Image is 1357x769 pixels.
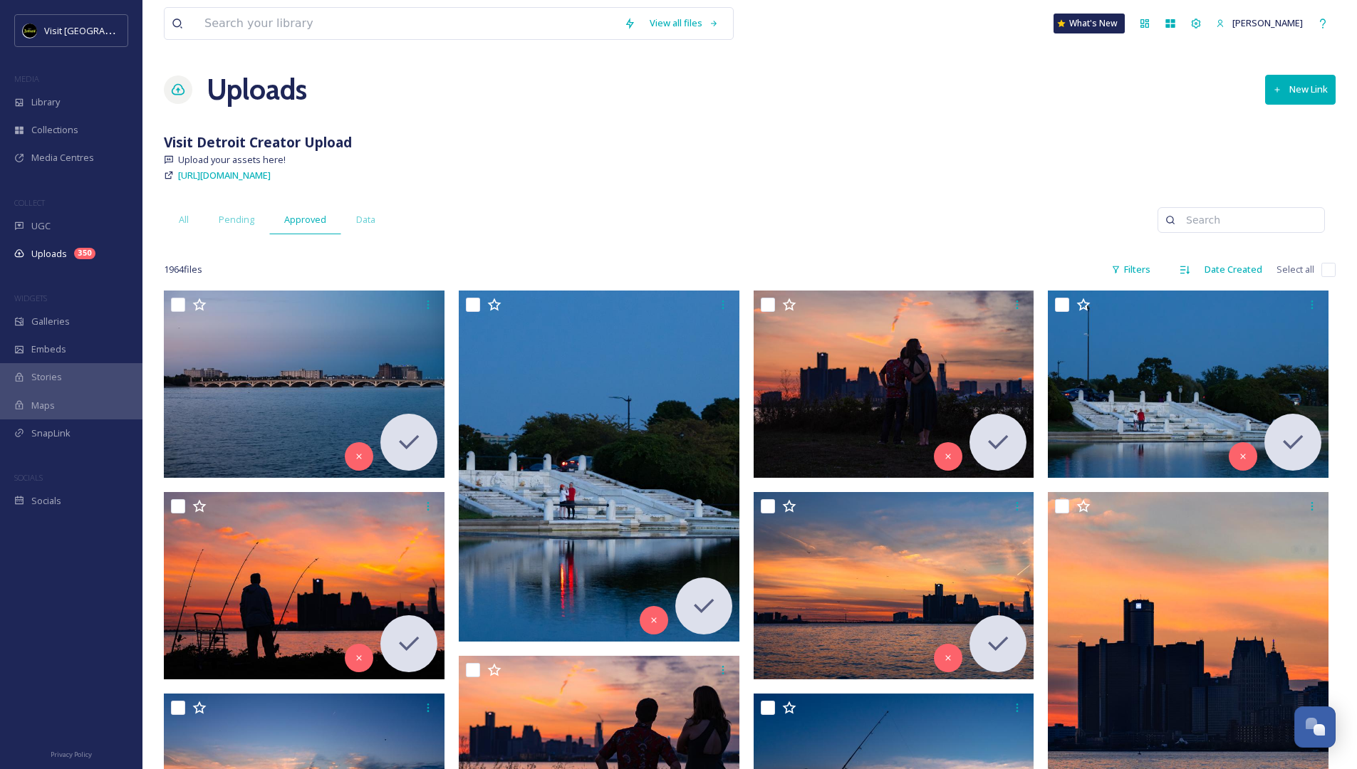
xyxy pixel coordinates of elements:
[754,492,1034,679] img: ext_1755791655.98251_brandon@vannocreative.com-DSC03148-Edit.jpg
[179,213,189,226] span: All
[31,95,60,109] span: Library
[754,291,1034,478] img: ext_1755791661.734839_brandon@vannocreative.com-DSC03163.jpg
[14,293,47,303] span: WIDGETS
[1054,14,1125,33] a: What's New
[164,492,444,679] img: ext_1755791658.659814_brandon@vannocreative.com-DSC03158-Edit.jpg
[178,167,271,184] a: [URL][DOMAIN_NAME]
[1104,256,1158,283] div: Filters
[31,370,62,384] span: Stories
[31,123,78,137] span: Collections
[14,472,43,483] span: SOCIALS
[31,219,51,233] span: UGC
[1265,75,1336,104] button: New Link
[1209,9,1310,37] a: [PERSON_NAME]
[51,745,92,762] a: Privacy Policy
[284,213,326,226] span: Approved
[14,73,39,84] span: MEDIA
[459,291,739,642] img: ext_1755791662.044923_brandon@vannocreative.com-DSC03174.jpg
[178,169,271,182] span: [URL][DOMAIN_NAME]
[1277,263,1314,276] span: Select all
[164,291,444,478] img: ext_1755791663.460536_brandon@vannocreative.com-DSC03164-Edit-Edit.jpg
[164,132,352,152] strong: Visit Detroit Creator Upload
[31,427,71,440] span: SnapLink
[643,9,726,37] a: View all files
[51,750,92,759] span: Privacy Policy
[31,342,66,356] span: Embeds
[178,153,286,167] span: Upload your assets here!
[31,399,55,412] span: Maps
[23,23,37,38] img: VISIT%20DETROIT%20LOGO%20-%20BLACK%20BACKGROUND.png
[219,213,254,226] span: Pending
[31,151,94,164] span: Media Centres
[164,263,202,276] span: 1964 file s
[1294,706,1336,748] button: Open Chat
[31,247,67,261] span: Uploads
[31,315,70,328] span: Galleries
[1048,291,1329,478] img: ext_1755791661.443734_brandon@vannocreative.com-DSC03170.jpg
[1232,16,1303,29] span: [PERSON_NAME]
[31,494,61,508] span: Socials
[356,213,375,226] span: Data
[44,23,155,37] span: Visit [GEOGRAPHIC_DATA]
[207,68,307,111] a: Uploads
[197,8,617,39] input: Search your library
[1179,206,1317,234] input: Search
[74,248,95,259] div: 350
[14,197,45,208] span: COLLECT
[1197,256,1269,283] div: Date Created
